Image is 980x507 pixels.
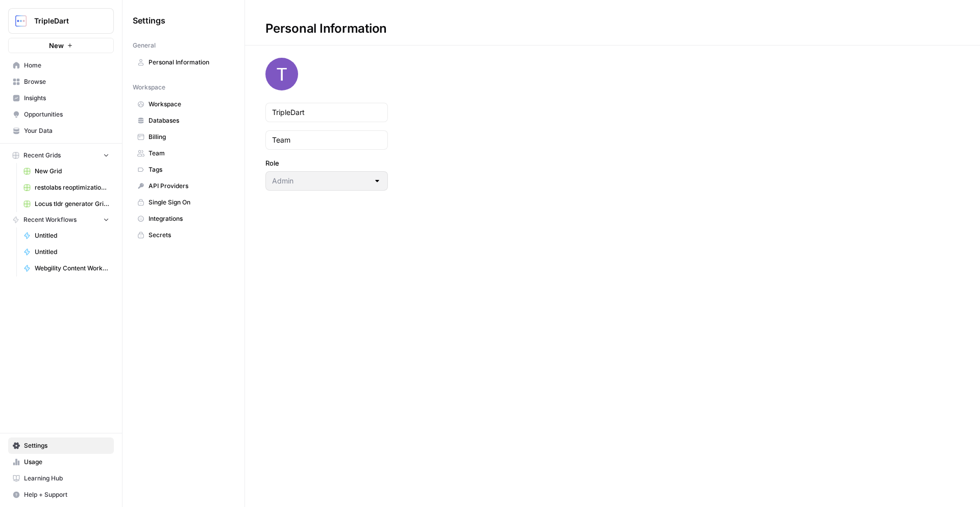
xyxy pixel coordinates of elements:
a: Opportunities [8,106,114,123]
a: Personal Information [133,54,234,71]
span: Home [24,61,109,70]
span: Untitled [35,247,109,257]
a: Workspace [133,96,234,112]
button: Recent Grids [8,148,114,163]
button: Help + Support [8,487,114,503]
img: TripleDart Logo [12,12,30,30]
a: Billing [133,129,234,145]
span: Recent Grids [23,151,61,160]
a: Home [8,57,114,74]
a: Locus tldr generator Grid (3) [19,196,114,212]
span: Settings [24,441,109,450]
a: Untitled [19,227,114,244]
label: Role [265,158,388,168]
span: Opportunities [24,110,109,119]
span: Secrets [149,231,230,240]
a: Integrations [133,211,234,227]
span: TripleDart [34,16,96,26]
a: API Providers [133,178,234,194]
span: Workspace [149,100,230,109]
a: Team [133,145,234,162]
span: Settings [133,14,165,27]
span: Locus tldr generator Grid (3) [35,199,109,209]
span: New [49,40,64,51]
span: Workspace [133,83,165,92]
a: Usage [8,454,114,470]
span: Your Data [24,126,109,135]
img: avatar [265,58,298,90]
span: Learning Hub [24,474,109,483]
a: Settings [8,437,114,454]
span: New Grid [35,167,109,176]
span: Single Sign On [149,198,230,207]
button: Workspace: TripleDart [8,8,114,34]
a: Secrets [133,227,234,243]
a: New Grid [19,163,114,179]
span: Insights [24,94,109,103]
a: restolabs reoptimizations aug [19,179,114,196]
span: Databases [149,116,230,125]
a: Webgility Content Workflow [19,260,114,276]
span: restolabs reoptimizations aug [35,183,109,192]
span: Webgility Content Workflow [35,264,109,273]
a: Your Data [8,123,114,139]
a: Untitled [19,244,114,260]
a: Browse [8,74,114,90]
span: Recent Workflows [23,215,77,224]
span: Tags [149,165,230,174]
button: Recent Workflows [8,212,114,227]
span: API Providers [149,181,230,191]
span: Usage [24,457,109,467]
a: Learning Hub [8,470,114,487]
a: Tags [133,162,234,178]
span: Personal Information [149,58,230,67]
span: Billing [149,132,230,142]
button: New [8,38,114,53]
a: Single Sign On [133,194,234,211]
span: General [133,41,156,50]
span: Team [149,149,230,158]
span: Browse [24,77,109,86]
span: Integrations [149,214,230,223]
a: Databases [133,112,234,129]
span: Untitled [35,231,109,240]
span: Help + Support [24,490,109,499]
a: Insights [8,90,114,106]
div: Personal Information [245,20,407,37]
